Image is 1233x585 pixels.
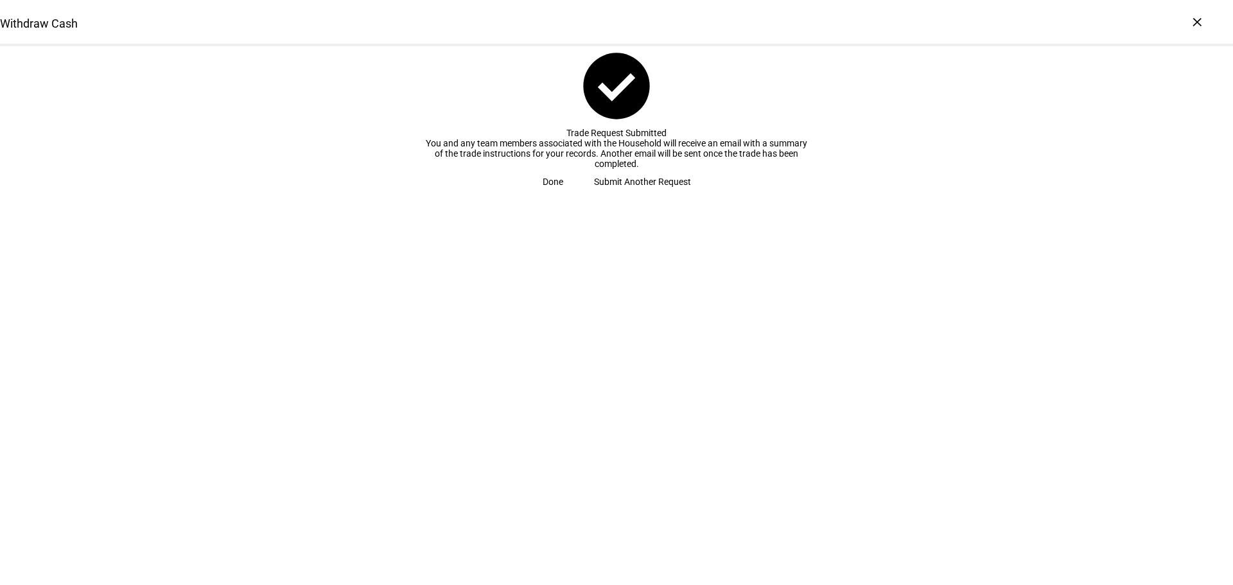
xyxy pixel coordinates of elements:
[594,169,691,195] span: Submit Another Request
[424,138,809,169] div: You and any team members associated with the Household will receive an email with a summary of th...
[543,169,563,195] span: Done
[424,128,809,138] div: Trade Request Submitted
[1187,12,1207,32] div: ×
[577,46,656,126] mat-icon: check_circle
[579,169,706,195] button: Submit Another Request
[527,169,579,195] button: Done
